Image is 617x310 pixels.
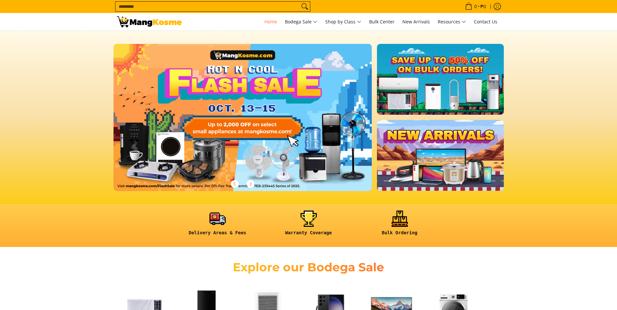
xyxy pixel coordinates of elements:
[117,16,182,27] img: Mang Kosme: Your Home Appliances Warehouse Sale Partner!
[325,18,361,26] span: Shop by Class
[261,13,280,31] a: Home
[175,211,260,241] a: <h6><strong>Delivery Areas & Fees</strong></h6>
[366,13,398,31] a: Bulk Center
[479,4,487,9] span: ₱0
[357,211,442,241] a: <h6><strong>Bulk Ordering</strong></h6>
[473,4,478,9] span: 0
[228,177,242,191] button: Previous
[282,13,321,31] a: Bodega Sale
[463,3,488,10] span: •
[264,19,277,25] span: Home
[243,177,258,191] button: Next
[285,18,317,26] span: Bodega Sale
[322,13,365,31] a: Shop by Class
[266,211,351,241] a: <h6><strong>Warranty Coverage</strong></h6>
[435,13,469,31] a: Resources
[399,13,433,31] a: New Arrivals
[402,19,430,25] span: New Arrivals
[188,13,501,31] nav: Main Menu
[474,19,497,25] span: Contact Us
[114,44,393,201] a: More
[369,19,395,25] span: Bulk Center
[300,2,310,11] button: Search
[438,18,466,26] span: Resources
[214,260,403,275] h2: Explore our Bodega Sale
[471,13,501,31] a: Contact Us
